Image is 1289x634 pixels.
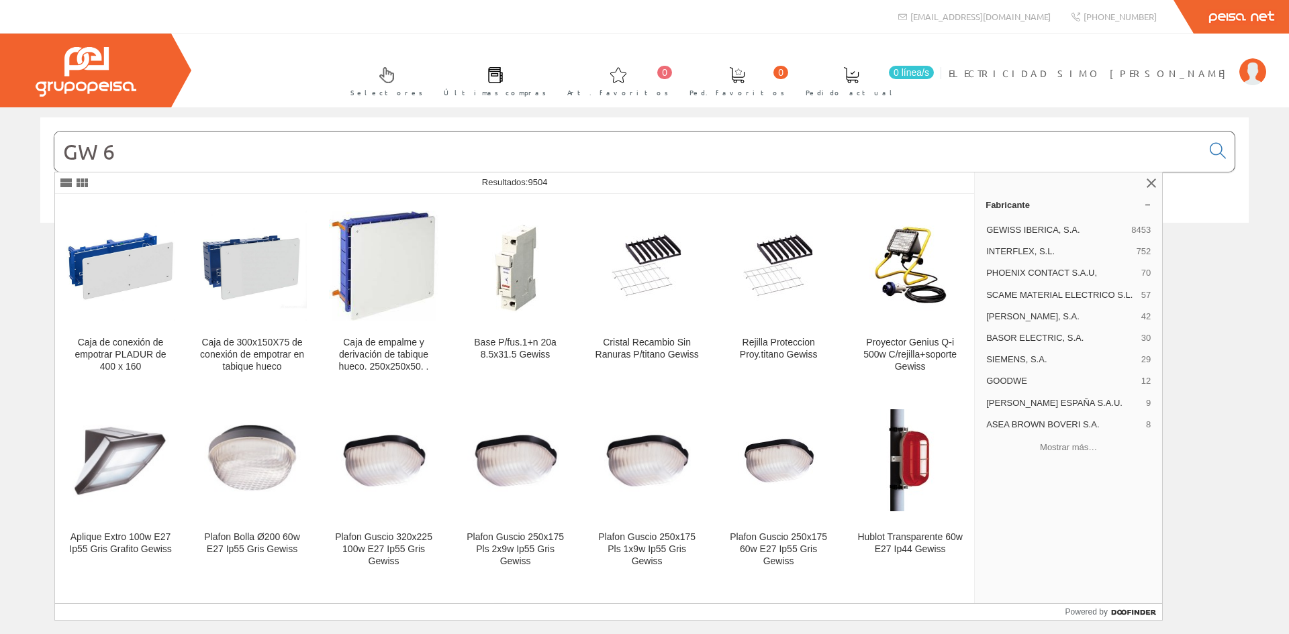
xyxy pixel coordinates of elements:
a: Powered by [1065,604,1163,620]
input: Buscar... [54,131,1202,172]
span: Selectores [350,86,423,99]
div: Caja de empalme y derivación de tabique hueco. 250x250x50. . [329,337,438,373]
div: Hublot Transparente 60w E27 Ip44 Gewiss [855,531,965,556]
span: 8 [1146,419,1151,431]
div: Caja de conexión de empotrar PLADUR de 400 x 160 [66,337,175,373]
span: INTERFLEX, S.L. [986,246,1131,258]
span: 12 [1141,375,1151,387]
div: Plafon Bolla Ø200 60w E27 Ip55 Gris Gewiss [197,531,307,556]
a: Plafon Guscio 250x175 60w E27 Ip55 Gris Gewiss Plafon Guscio 250x175 60w E27 Ip55 Gris Gewiss [713,389,844,583]
img: Plafon Bolla Ø200 60w E27 Ip55 Gris Gewiss [204,400,301,521]
div: Base P/fus.1+n 20a 8.5x31.5 Gewiss [461,337,570,361]
span: 8453 [1131,224,1151,236]
a: Selectores [337,56,430,105]
span: Art. favoritos [567,86,669,99]
span: SIEMENS, S.A. [986,354,1136,366]
a: Aplique Extro 100w E27 Ip55 Gris Grafito Gewiss Aplique Extro 100w E27 Ip55 Gris Grafito Gewiss [55,389,186,583]
span: ELECTRICIDAD SIMO [PERSON_NAME] [949,66,1233,80]
span: PHOENIX CONTACT S.A.U, [986,267,1136,279]
span: BASOR ELECTRIC, S.A. [986,332,1136,344]
a: Plafon Guscio 320x225 100w E27 Ip55 Gris Gewiss Plafon Guscio 320x225 100w E27 Ip55 Gris Gewiss [318,389,449,583]
div: Plafon Guscio 320x225 100w E27 Ip55 Gris Gewiss [329,531,438,568]
span: 752 [1136,246,1151,258]
span: 0 línea/s [889,66,934,79]
span: Powered by [1065,606,1108,618]
img: Grupo Peisa [36,47,136,97]
img: Rejilla Proteccion Proy.titano Gewiss [738,215,820,317]
span: 9504 [528,177,547,187]
img: Aplique Extro 100w E27 Ip55 Gris Grafito Gewiss [73,400,169,521]
div: Plafon Guscio 250x175 Pls 1x9w Ip55 Gris Gewiss [592,531,702,568]
a: Últimas compras [430,56,553,105]
span: 0 [773,66,788,79]
div: © Grupo Peisa [40,240,1249,251]
a: Plafon Guscio 250x175 Pls 1x9w Ip55 Gris Gewiss Plafon Guscio 250x175 Pls 1x9w Ip55 Gris Gewiss [581,389,712,583]
span: 42 [1141,311,1151,323]
div: Plafon Guscio 250x175 Pls 2x9w Ip55 Gris Gewiss [461,531,570,568]
a: Proyector Genius Q-i 500w C/rejilla+soporte Gewiss Proyector Genius Q-i 500w C/rejilla+soporte Ge... [845,195,975,388]
button: Mostrar más… [980,437,1157,459]
a: Fabricante [975,194,1162,215]
img: Cristal Recambio Sin Ranuras P/titano Gewiss [606,215,688,317]
img: Plafon Guscio 250x175 Pls 2x9w Ip55 Gris Gewiss [467,400,564,521]
span: SCAME MATERIAL ELECTRICO S.L. [986,289,1136,301]
img: Plafon Guscio 250x175 Pls 1x9w Ip55 Gris Gewiss [599,400,696,521]
span: GEWISS IBERICA, S.A. [986,224,1126,236]
img: Plafon Guscio 250x175 60w E27 Ip55 Gris Gewiss [738,409,820,511]
span: 29 [1141,354,1151,366]
img: Caja de empalme y derivación de tabique hueco. 250x250x50. . [329,211,438,320]
a: Plafon Guscio 250x175 Pls 2x9w Ip55 Gris Gewiss Plafon Guscio 250x175 Pls 2x9w Ip55 Gris Gewiss [450,389,581,583]
a: Cristal Recambio Sin Ranuras P/titano Gewiss Cristal Recambio Sin Ranuras P/titano Gewiss [581,195,712,388]
img: Caja de 300x150X75 de conexión de empotrar en tabique hueco [197,211,307,320]
span: 9 [1146,397,1151,409]
img: Caja de conexión de empotrar PLADUR de 400 x 160 [66,211,175,320]
div: Cristal Recambio Sin Ranuras P/titano Gewiss [592,337,702,361]
div: Aplique Extro 100w E27 Ip55 Gris Grafito Gewiss [66,531,175,556]
span: GOODWE [986,375,1136,387]
span: 30 [1141,332,1151,344]
span: [PERSON_NAME], S.A. [986,311,1136,323]
a: Caja de 300x150X75 de conexión de empotrar en tabique hueco Caja de 300x150X75 de conexión de emp... [187,195,318,388]
a: Caja de conexión de empotrar PLADUR de 400 x 160 Caja de conexión de empotrar PLADUR de 400 x 160 [55,195,186,388]
div: Proyector Genius Q-i 500w C/rejilla+soporte Gewiss [855,337,965,373]
a: Caja de empalme y derivación de tabique hueco. 250x250x50. . Caja de empalme y derivación de tabi... [318,195,449,388]
img: Proyector Genius Q-i 500w C/rejilla+soporte Gewiss [869,215,951,317]
span: Últimas compras [444,86,546,99]
img: Plafon Guscio 320x225 100w E27 Ip55 Gris Gewiss [336,400,432,521]
img: Base P/fus.1+n 20a 8.5x31.5 Gewiss [475,215,557,317]
img: Hublot Transparente 60w E27 Ip44 Gewiss [869,409,951,511]
span: [EMAIL_ADDRESS][DOMAIN_NAME] [910,11,1051,22]
span: Ped. favoritos [689,86,785,99]
span: [PERSON_NAME] ESPAÑA S.A.U. [986,397,1141,409]
a: Hublot Transparente 60w E27 Ip44 Gewiss Hublot Transparente 60w E27 Ip44 Gewiss [845,389,975,583]
span: ASEA BROWN BOVERI S.A. [986,419,1141,431]
a: Base P/fus.1+n 20a 8.5x31.5 Gewiss Base P/fus.1+n 20a 8.5x31.5 Gewiss [450,195,581,388]
a: Rejilla Proteccion Proy.titano Gewiss Rejilla Proteccion Proy.titano Gewiss [713,195,844,388]
a: ELECTRICIDAD SIMO [PERSON_NAME] [949,56,1266,68]
span: Resultados: [482,177,548,187]
span: 57 [1141,289,1151,301]
span: [PHONE_NUMBER] [1084,11,1157,22]
span: Pedido actual [806,86,897,99]
div: Plafon Guscio 250x175 60w E27 Ip55 Gris Gewiss [724,531,833,568]
div: Caja de 300x150X75 de conexión de empotrar en tabique hueco [197,337,307,373]
div: Rejilla Proteccion Proy.titano Gewiss [724,337,833,361]
a: Plafon Bolla Ø200 60w E27 Ip55 Gris Gewiss Plafon Bolla Ø200 60w E27 Ip55 Gris Gewiss [187,389,318,583]
span: 70 [1141,267,1151,279]
span: 0 [657,66,672,79]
